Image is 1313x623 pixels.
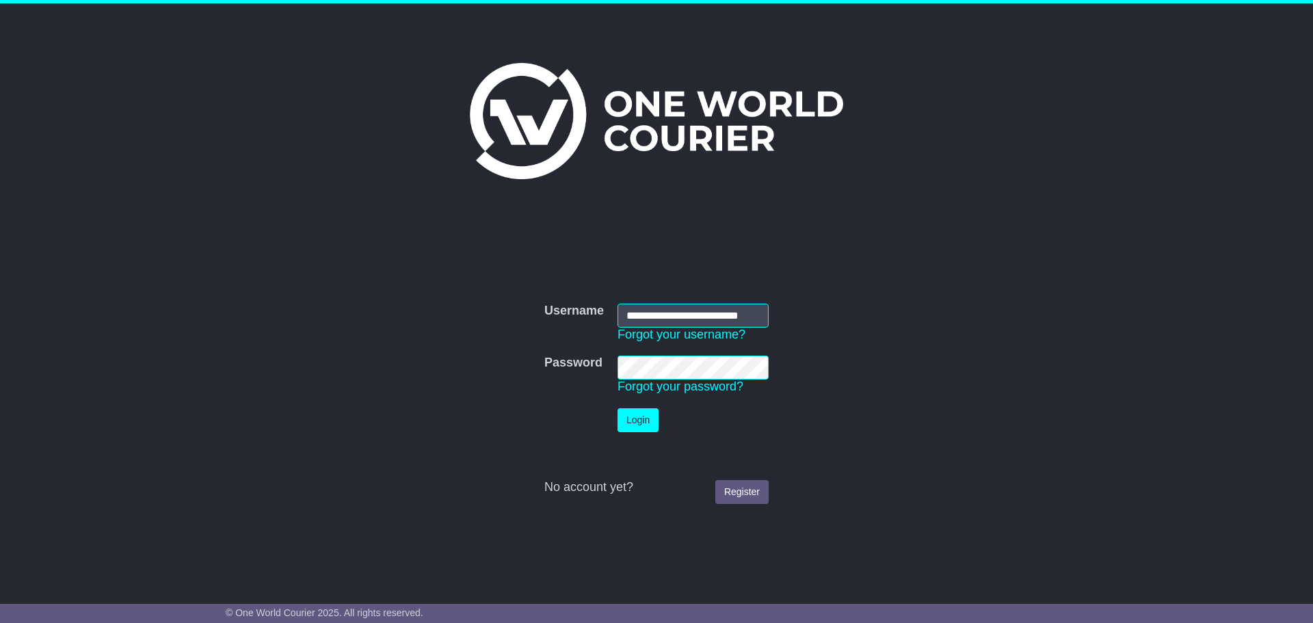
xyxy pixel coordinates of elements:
div: No account yet? [544,480,769,495]
button: Login [618,408,659,432]
a: Forgot your username? [618,328,745,341]
a: Forgot your password? [618,380,743,393]
label: Password [544,356,602,371]
label: Username [544,304,604,319]
a: Register [715,480,769,504]
span: © One World Courier 2025. All rights reserved. [226,607,423,618]
img: One World [470,63,843,179]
